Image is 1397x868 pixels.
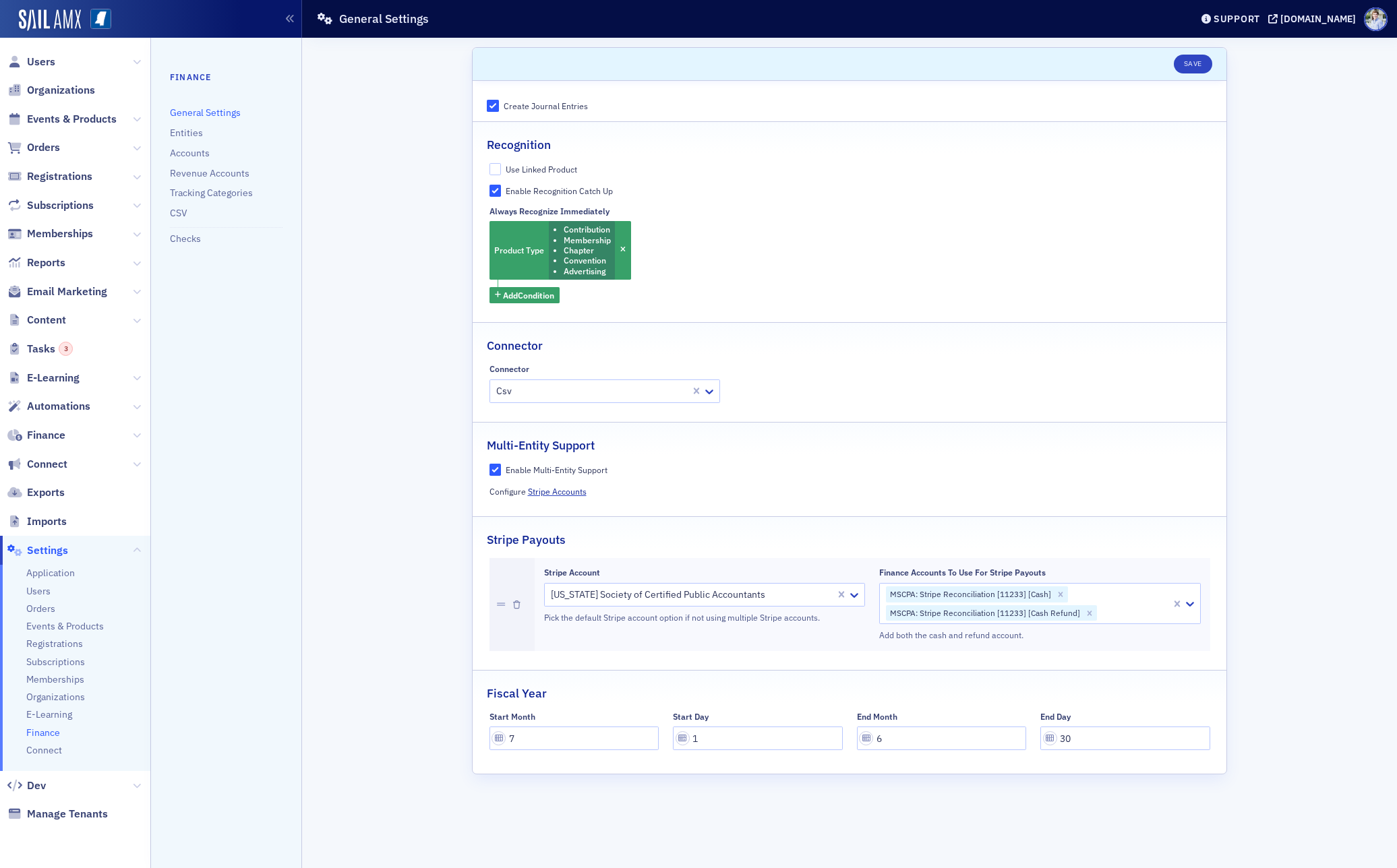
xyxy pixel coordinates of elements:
[81,9,111,32] a: View Homepage
[7,485,65,500] a: Exports
[27,140,60,155] span: Orders
[857,712,897,722] div: End Month
[7,778,46,793] a: Dev
[26,620,104,633] a: Events & Products
[27,313,66,328] span: Content
[886,586,1053,602] div: MSCPA: Stripe Reconciliation [11233] [Cash]
[19,9,81,31] img: SailAMX
[170,167,249,179] a: Revenue Accounts
[7,313,66,328] a: Content
[59,342,73,356] div: 3
[27,112,117,127] span: Events & Products
[506,164,577,175] div: Use Linked Product
[487,531,566,549] h2: Stripe Payouts
[90,9,111,30] img: SailAMX
[544,611,866,623] div: Pick the default Stripe account option if not using multiple Stripe accounts.
[7,342,73,356] a: Tasks3
[1082,605,1097,621] div: Remove MSCPA: Stripe Reconciliation [11233] [Cash Refund]
[7,457,67,472] a: Connect
[487,337,543,354] h2: Connector
[26,567,75,580] a: Application
[506,185,613,197] div: Enable Recognition Catch Up
[489,712,535,722] div: Start Month
[170,187,253,199] a: Tracking Categories
[1053,586,1068,602] div: Remove MSCPA: Stripe Reconciliation [11233] [Cash]
[564,266,611,276] li: Advertising
[494,245,544,255] span: Product Type
[564,255,611,266] li: Convention
[27,255,65,270] span: Reports
[27,778,46,793] span: Dev
[489,464,502,476] input: Enable Multi-Entity Support
[1040,712,1071,722] div: End Day
[27,169,92,184] span: Registrations
[7,226,93,241] a: Memberships
[27,807,108,821] span: Manage Tenants
[7,83,95,98] a: Organizations
[27,198,94,213] span: Subscriptions
[564,235,611,245] li: Membership
[544,567,600,578] div: Stripe Account
[339,11,429,27] h1: General Settings
[564,245,611,255] li: Chapter
[170,147,210,159] a: Accounts
[1364,7,1388,31] span: Profile
[27,514,67,529] span: Imports
[26,585,51,598] a: Users
[7,284,107,299] a: Email Marketing
[528,485,587,497] a: Stripe Accounts
[27,371,80,385] span: E-Learning
[503,289,554,301] span: Add Condition
[27,342,73,356] span: Tasks
[673,712,709,722] div: Start Day
[564,224,611,235] li: Contribution
[27,83,95,98] span: Organizations
[26,602,55,615] a: Orders
[7,399,90,414] a: Automations
[7,198,94,213] a: Subscriptions
[170,106,241,119] a: General Settings
[7,169,92,184] a: Registrations
[26,744,62,757] a: Connect
[489,287,560,304] button: AddCondition
[489,485,720,497] p: Configure
[487,100,499,112] input: Create Journal Entries
[27,226,93,241] span: Memberships
[26,708,72,721] a: E-Learning
[489,364,529,374] div: Connector
[26,656,85,669] span: Subscriptions
[487,437,595,454] h2: Multi-Entity Support
[7,371,80,385] a: E-Learning
[1214,13,1260,25] div: Support
[7,255,65,270] a: Reports
[7,543,68,558] a: Settings
[7,55,55,69] a: Users
[27,457,67,472] span: Connect
[170,71,283,83] h4: Finance
[26,638,83,650] a: Registrations
[489,163,502,175] input: Use Linked Product
[27,284,107,299] span: Email Marketing
[26,691,85,704] a: Organizations
[506,464,607,476] div: Enable Multi-Entity Support
[487,136,551,154] h2: Recognition
[879,629,1201,641] div: Add both the cash and refund account.
[26,726,60,739] a: Finance
[27,428,65,443] span: Finance
[489,206,610,216] div: Always Recognize Immediately
[7,807,108,821] a: Manage Tenants
[7,428,65,443] a: Finance
[170,127,203,139] a: Entities
[26,673,84,686] a: Memberships
[170,207,187,219] a: CSV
